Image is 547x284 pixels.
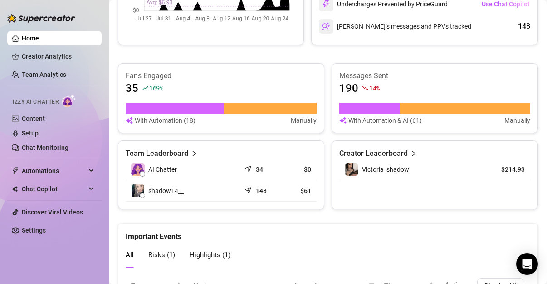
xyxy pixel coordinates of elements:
img: izzy-ai-chatter-avatar-DDCN_rTZ.svg [131,163,145,176]
img: svg%3e [126,115,133,125]
article: $61 [284,186,311,195]
div: Open Intercom Messenger [516,253,538,275]
a: Discover Viral Videos [22,209,83,216]
a: Home [22,35,39,42]
span: Highlights ( 1 ) [190,251,230,259]
article: 34 [256,165,263,174]
article: 148 [256,186,267,195]
a: Chat Monitoring [22,144,68,151]
span: AI Chatter [148,164,177,174]
article: $214.93 [484,165,525,174]
article: Creator Leaderboard [339,148,408,159]
span: shadow14__ [148,186,184,196]
span: right [410,148,417,159]
article: 190 [339,81,358,95]
article: Messages Sent [339,71,530,81]
article: With Automation (18) [135,115,195,125]
article: Fans Engaged [126,71,317,81]
span: send [244,164,254,173]
div: [PERSON_NAME]’s messages and PPVs tracked [319,19,471,34]
a: Creator Analytics [22,49,94,64]
span: Chat Copilot [22,182,86,196]
div: Important Events [126,224,530,242]
img: Victoria_shadow [345,163,358,176]
span: rise [142,85,148,91]
a: Team Analytics [22,71,66,78]
article: $0 [284,165,311,174]
article: Manually [504,115,530,125]
article: Manually [291,115,317,125]
span: Risks ( 1 ) [148,251,175,259]
span: Izzy AI Chatter [13,98,59,106]
span: thunderbolt [12,167,19,174]
span: fall [362,85,368,91]
img: logo-BBDzfeDw.svg [7,14,75,23]
span: 14 % [369,84,380,92]
span: Victoria_shadow [362,166,409,173]
a: Content [22,115,45,122]
a: Settings [22,227,46,234]
span: Use Chat Copilot [482,0,530,8]
span: right [191,148,197,159]
article: Team Leaderboard [126,148,188,159]
article: 35 [126,81,138,95]
img: shadow14__ [132,184,144,197]
span: All [126,251,134,259]
img: svg%3e [322,22,330,30]
span: 169 % [149,84,163,92]
img: Chat Copilot [12,186,18,192]
img: svg%3e [339,115,347,125]
span: send [244,185,254,194]
article: With Automation & AI (61) [348,115,422,125]
div: 148 [518,21,530,32]
img: AI Chatter [62,94,76,107]
span: Automations [22,164,86,178]
a: Setup [22,130,39,137]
